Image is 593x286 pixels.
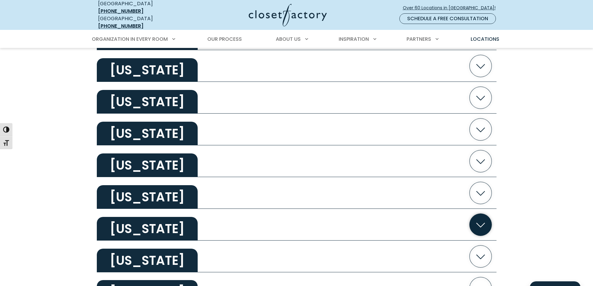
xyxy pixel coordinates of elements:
[92,35,168,43] span: Organization in Every Room
[97,249,198,272] h2: [US_STATE]
[97,185,198,209] h2: [US_STATE]
[399,13,496,24] a: Schedule a Free Consultation
[276,35,301,43] span: About Us
[339,35,369,43] span: Inspiration
[98,22,144,30] a: [PHONE_NUMBER]
[98,7,144,15] a: [PHONE_NUMBER]
[97,90,198,114] h2: [US_STATE]
[98,15,188,30] div: [GEOGRAPHIC_DATA]
[97,153,198,177] h2: [US_STATE]
[97,145,497,177] button: [US_STATE]
[97,122,198,145] h2: [US_STATE]
[97,209,497,241] button: [US_STATE]
[97,50,497,82] button: [US_STATE]
[97,82,497,114] button: [US_STATE]
[97,58,198,82] h2: [US_STATE]
[407,35,431,43] span: Partners
[402,2,501,13] a: Over 60 Locations in [GEOGRAPHIC_DATA]!
[87,30,506,48] nav: Primary Menu
[249,4,327,26] img: Closet Factory Logo
[97,114,497,145] button: [US_STATE]
[97,217,198,241] h2: [US_STATE]
[97,241,497,272] button: [US_STATE]
[403,5,501,11] span: Over 60 Locations in [GEOGRAPHIC_DATA]!
[207,35,242,43] span: Our Process
[471,35,499,43] span: Locations
[97,177,497,209] button: [US_STATE]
